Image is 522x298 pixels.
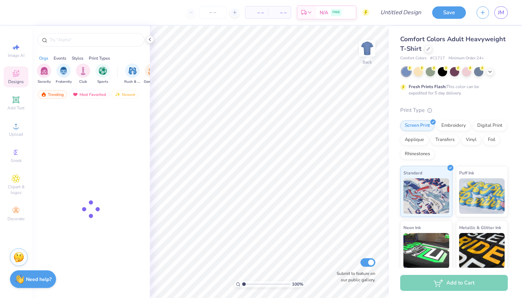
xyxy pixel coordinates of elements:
[79,79,87,85] span: Club
[56,79,72,85] span: Fraternity
[124,79,141,85] span: Rush & Bid
[400,55,426,61] span: Comfort Colors
[292,281,303,287] span: 100 %
[124,64,141,85] div: filter for Rush & Bid
[144,64,160,85] button: filter button
[39,55,48,61] div: Orgs
[72,92,78,97] img: most_fav.gif
[112,90,138,99] div: Newest
[360,41,374,55] img: Back
[124,64,141,85] button: filter button
[144,64,160,85] div: filter for Game Day
[7,216,25,222] span: Decorate
[403,178,449,214] img: Standard
[38,79,51,85] span: Sorority
[4,184,28,195] span: Clipart & logos
[76,64,90,85] button: filter button
[333,270,375,283] label: Submit to feature on our public gallery.
[144,79,160,85] span: Game Day
[76,64,90,85] div: filter for Club
[400,106,508,114] div: Print Type
[40,67,48,75] img: Sorority Image
[54,55,66,61] div: Events
[431,135,459,145] div: Transfers
[37,64,51,85] div: filter for Sorority
[409,84,446,90] strong: Fresh Prints Flash:
[448,55,484,61] span: Minimum Order: 24 +
[320,9,328,16] span: N/A
[56,64,72,85] button: filter button
[60,67,67,75] img: Fraternity Image
[437,120,471,131] div: Embroidery
[99,67,107,75] img: Sports Image
[56,64,72,85] div: filter for Fraternity
[459,178,505,214] img: Puff Ink
[400,149,435,159] div: Rhinestones
[375,5,427,20] input: Untitled Design
[41,92,47,97] img: trending.gif
[432,6,466,19] button: Save
[8,53,25,58] span: Image AI
[89,55,110,61] div: Print Types
[400,120,435,131] div: Screen Print
[494,6,508,19] a: JM
[430,55,445,61] span: # C1717
[498,9,504,17] span: JM
[49,36,140,43] input: Try "Alpha"
[473,120,507,131] div: Digital Print
[129,67,137,75] img: Rush & Bid Image
[400,135,429,145] div: Applique
[459,233,505,269] img: Metallic & Glitter Ink
[11,158,22,163] span: Greek
[7,105,25,111] span: Add Text
[272,9,287,16] span: – –
[199,6,227,19] input: – –
[115,92,120,97] img: Newest.gif
[459,169,474,177] span: Puff Ink
[96,64,110,85] button: filter button
[409,83,496,96] div: This color can be expedited for 5 day delivery.
[363,59,372,65] div: Back
[9,131,23,137] span: Upload
[38,90,67,99] div: Trending
[69,90,109,99] div: Most Favorited
[79,67,87,75] img: Club Image
[403,169,422,177] span: Standard
[250,9,264,16] span: – –
[400,35,506,53] span: Comfort Colors Adult Heavyweight T-Shirt
[8,79,24,85] span: Designs
[483,135,500,145] div: Foil
[26,276,51,283] strong: Need help?
[403,224,421,231] span: Neon Ink
[72,55,83,61] div: Styles
[148,67,156,75] img: Game Day Image
[403,233,449,269] img: Neon Ink
[97,79,108,85] span: Sports
[37,64,51,85] button: filter button
[461,135,481,145] div: Vinyl
[459,224,501,231] span: Metallic & Glitter Ink
[96,64,110,85] div: filter for Sports
[332,10,340,15] span: FREE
